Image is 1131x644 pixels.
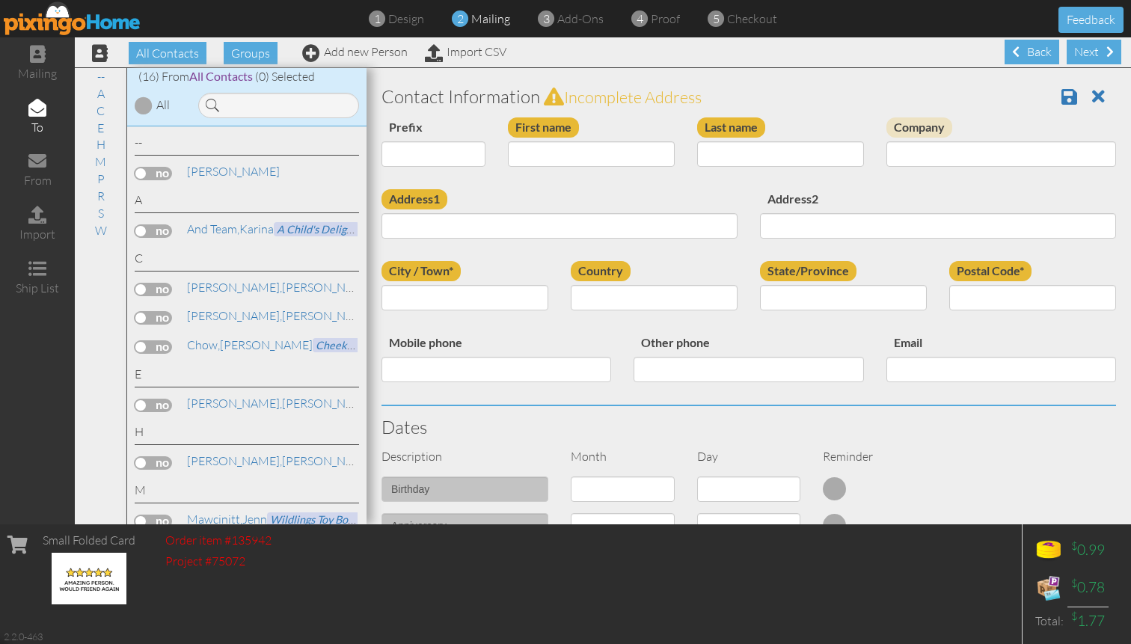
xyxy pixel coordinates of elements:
label: Company [886,117,952,138]
a: A [90,85,112,102]
a: [PERSON_NAME] [186,336,420,354]
sup: $ [1071,577,1077,589]
label: City / Town* [381,261,461,281]
img: expense-icon.png [1034,573,1064,603]
a: W [88,221,114,239]
label: Mobile phone [381,333,470,353]
div: A [135,191,359,213]
button: Feedback [1058,7,1124,33]
span: Cheeky Monkey Toys [313,338,419,352]
span: [PERSON_NAME], [187,308,282,323]
span: All Contacts [189,69,253,83]
label: Country [571,261,631,281]
a: C [89,102,112,120]
span: add-ons [557,11,604,26]
td: 0.78 [1067,569,1109,607]
a: [PERSON_NAME] [186,278,376,296]
label: Prefix [381,117,430,138]
span: mailing [471,11,510,26]
div: Day [686,448,812,465]
span: checkout [727,11,777,26]
span: and Team, [187,221,239,236]
a: [PERSON_NAME] [186,307,521,325]
span: 3 [543,10,550,28]
sup: $ [1071,539,1077,552]
span: 5 [713,10,720,28]
div: M [135,482,359,503]
div: Project #75072 [165,553,272,570]
a: H [89,135,113,153]
a: Import CSV [425,44,506,59]
td: 0.99 [1067,532,1109,569]
span: 2 [457,10,464,28]
span: All Contacts [129,42,206,64]
span: Wildlings Toy Boutique [267,512,381,527]
span: design [388,11,424,26]
h3: Contact Information [381,87,1116,106]
div: Order item #135942 [165,532,272,549]
iframe: Chat [1130,643,1131,644]
div: Description [370,448,560,465]
a: Add new Person [302,44,408,59]
a: M [88,153,114,171]
td: 1.77 [1067,607,1109,635]
span: [PERSON_NAME], [187,280,282,295]
span: A Child's Delight [274,222,359,236]
div: Month [560,448,686,465]
div: C [135,250,359,272]
a: R [90,187,112,205]
a: Jenn [186,510,383,528]
img: 135942-1-1758346802781-93f0b749231c247f-qa.jpg [52,553,126,604]
h3: Dates [381,417,1116,437]
div: Next [1067,40,1121,64]
td: Total: [1030,607,1067,635]
div: (16) From [127,68,367,85]
span: Chow, [187,337,220,352]
div: H [135,423,359,445]
label: Address1 [381,189,447,209]
label: Postal Code* [949,261,1032,281]
span: 4 [637,10,643,28]
a: [PERSON_NAME] [186,452,376,470]
img: points-icon.png [1034,536,1064,565]
label: Email [886,333,930,353]
a: [PERSON_NAME] [186,394,432,412]
div: All [156,96,170,114]
div: -- [135,134,359,156]
label: First name [508,117,579,138]
a: [PERSON_NAME] [186,162,281,180]
label: State/Province [760,261,856,281]
span: Mawcinitt, [187,512,242,527]
span: (0) Selected [255,69,315,84]
a: Karina [186,220,361,238]
a: P [90,170,112,188]
span: Incomplete address [564,87,702,107]
span: Groups [224,42,278,64]
a: -- [90,67,112,85]
label: Other phone [634,333,717,353]
a: S [91,204,111,222]
label: Address2 [760,189,826,209]
sup: $ [1071,610,1077,622]
div: 2.2.0-463 [4,630,43,643]
div: Small Folded Card [43,532,135,549]
div: Reminder [812,448,938,465]
label: Last name [697,117,765,138]
a: E [90,119,111,137]
span: proof [651,11,680,26]
img: pixingo logo [4,1,141,35]
span: [PERSON_NAME], [187,396,282,411]
span: [PERSON_NAME], [187,453,282,468]
span: 1 [374,10,381,28]
div: E [135,366,359,387]
div: Back [1005,40,1059,64]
